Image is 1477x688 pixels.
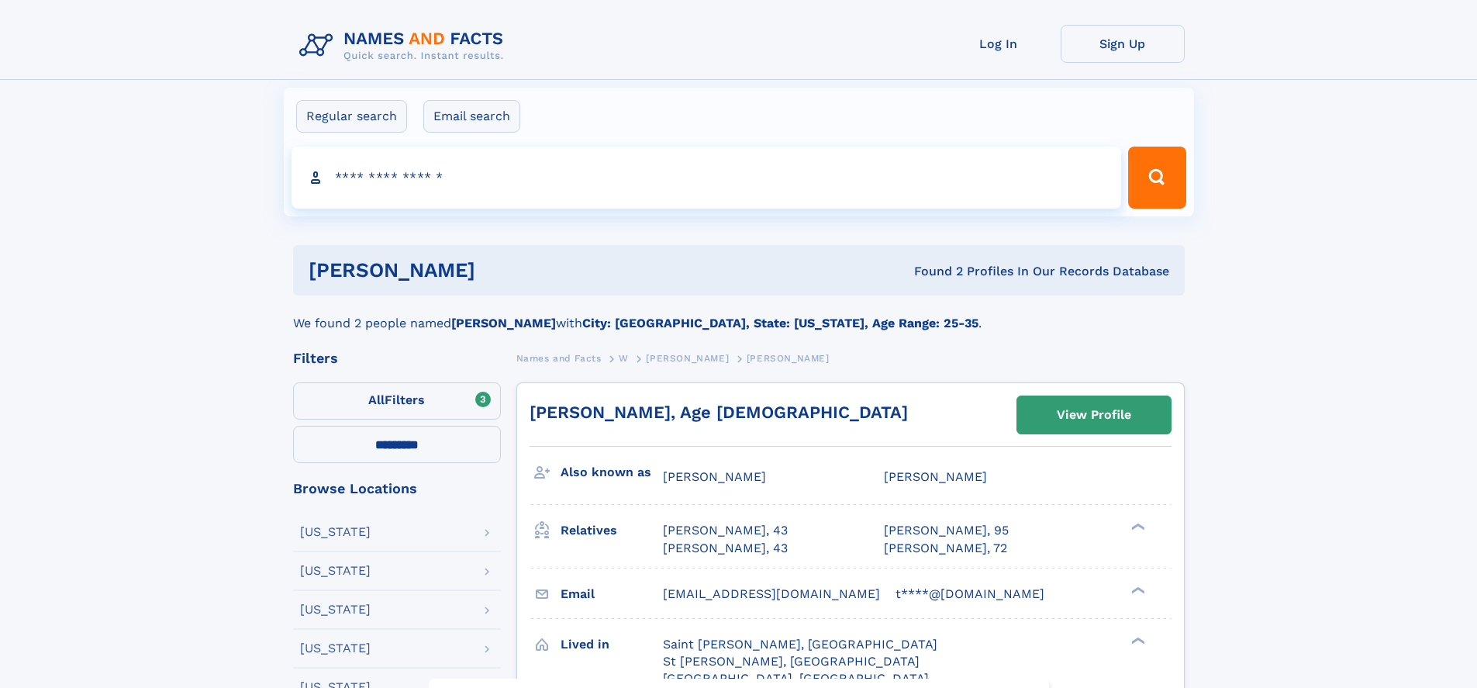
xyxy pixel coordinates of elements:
label: Filters [293,382,501,420]
div: ❯ [1127,585,1146,595]
div: [US_STATE] [300,565,371,577]
a: [PERSON_NAME], 72 [884,540,1007,557]
b: City: [GEOGRAPHIC_DATA], State: [US_STATE], Age Range: 25-35 [582,316,978,330]
h3: Relatives [561,517,663,544]
a: [PERSON_NAME] [646,348,729,368]
div: Filters [293,351,501,365]
span: W [619,353,629,364]
div: [US_STATE] [300,642,371,655]
div: [US_STATE] [300,526,371,538]
a: W [619,348,629,368]
div: We found 2 people named with . [293,296,1185,333]
a: [PERSON_NAME], 95 [884,522,1009,539]
div: Browse Locations [293,482,501,496]
span: Saint [PERSON_NAME], [GEOGRAPHIC_DATA] [663,637,937,652]
span: [PERSON_NAME] [884,469,987,484]
h3: Email [561,581,663,607]
a: Names and Facts [516,348,602,368]
button: Search Button [1128,147,1185,209]
a: View Profile [1017,396,1171,434]
span: All [368,392,385,407]
img: Logo Names and Facts [293,25,516,67]
label: Regular search [296,100,407,133]
span: St [PERSON_NAME], [GEOGRAPHIC_DATA] [663,654,920,669]
label: Email search [423,100,520,133]
input: search input [292,147,1122,209]
a: [PERSON_NAME], 43 [663,522,788,539]
a: [PERSON_NAME], Age [DEMOGRAPHIC_DATA] [530,403,908,422]
h3: Lived in [561,631,663,658]
span: [GEOGRAPHIC_DATA], [GEOGRAPHIC_DATA] [663,671,929,686]
span: [PERSON_NAME] [646,353,729,364]
div: ❯ [1127,635,1146,645]
h3: Also known as [561,459,663,486]
div: View Profile [1057,397,1131,433]
b: [PERSON_NAME] [451,316,556,330]
div: ❯ [1127,522,1146,532]
span: [PERSON_NAME] [663,469,766,484]
a: Log In [937,25,1061,63]
a: Sign Up [1061,25,1185,63]
div: [US_STATE] [300,603,371,616]
span: [EMAIL_ADDRESS][DOMAIN_NAME] [663,586,880,601]
span: [PERSON_NAME] [747,353,830,364]
div: Found 2 Profiles In Our Records Database [695,263,1169,280]
h1: [PERSON_NAME] [309,261,695,280]
a: [PERSON_NAME], 43 [663,540,788,557]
